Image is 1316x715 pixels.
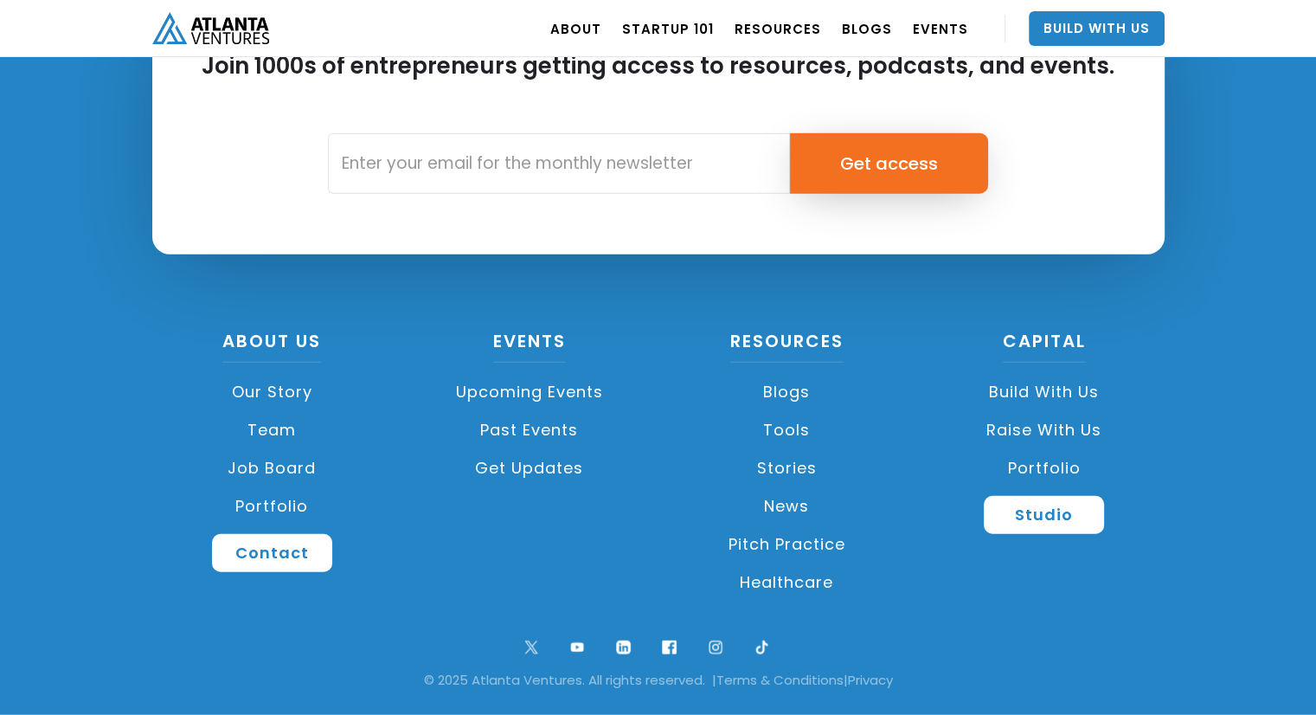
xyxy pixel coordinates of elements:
[409,411,650,449] a: Past Events
[212,534,332,572] a: Contact
[924,411,1165,449] a: Raise with Us
[730,329,844,363] a: Resources
[667,373,908,411] a: Blogs
[667,487,908,525] a: News
[704,636,728,660] img: ig symbol
[913,4,968,53] a: EVENTS
[658,636,681,660] img: facebook logo
[842,4,892,53] a: BLOGS
[328,133,988,194] form: Email Form
[409,373,650,411] a: Upcoming Events
[667,525,908,564] a: Pitch Practice
[612,636,635,660] img: linkedin logo
[1003,329,1086,363] a: CAPITAL
[622,4,714,53] a: Startup 101
[222,329,321,363] a: About US
[202,51,1114,112] h2: Join 1000s of entrepreneurs getting access to resources, podcasts, and events.
[667,411,908,449] a: Tools
[924,449,1165,487] a: Portfolio
[409,449,650,487] a: Get Updates
[152,411,393,449] a: Team
[848,671,893,689] a: Privacy
[790,133,988,194] input: Get access
[152,487,393,525] a: Portfolio
[924,373,1165,411] a: Build with us
[1029,11,1165,46] a: Build With Us
[984,496,1104,534] a: Studio
[550,4,601,53] a: ABOUT
[667,449,908,487] a: Stories
[152,373,393,411] a: Our Story
[750,636,774,660] img: tik tok logo
[716,671,844,689] a: Terms & Conditions
[328,133,790,194] input: Enter your email for the monthly newsletter
[735,4,821,53] a: RESOURCES
[26,672,1290,689] div: © 2025 Atlanta Ventures. All rights reserved. | |
[152,449,393,487] a: Job Board
[667,564,908,602] a: Healthcare
[566,636,589,660] img: youtube symbol
[493,329,566,363] a: Events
